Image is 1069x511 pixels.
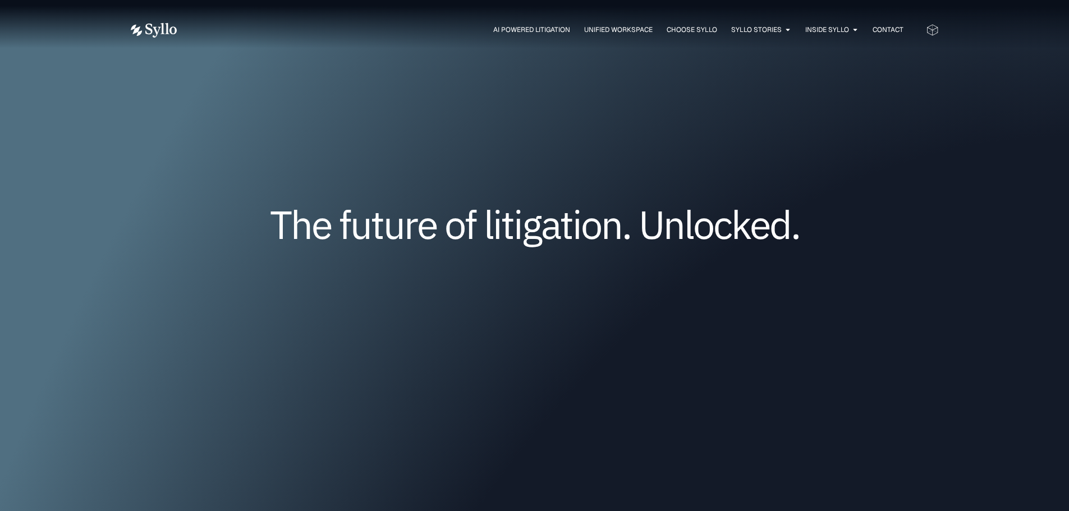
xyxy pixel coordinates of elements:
h1: The future of litigation. Unlocked. [198,206,871,243]
a: Choose Syllo [667,25,717,35]
a: Contact [873,25,903,35]
img: Vector [131,23,177,38]
a: AI Powered Litigation [493,25,570,35]
div: Menu Toggle [199,25,903,35]
nav: Menu [199,25,903,35]
a: Unified Workspace [584,25,653,35]
a: Inside Syllo [805,25,849,35]
a: Syllo Stories [731,25,782,35]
